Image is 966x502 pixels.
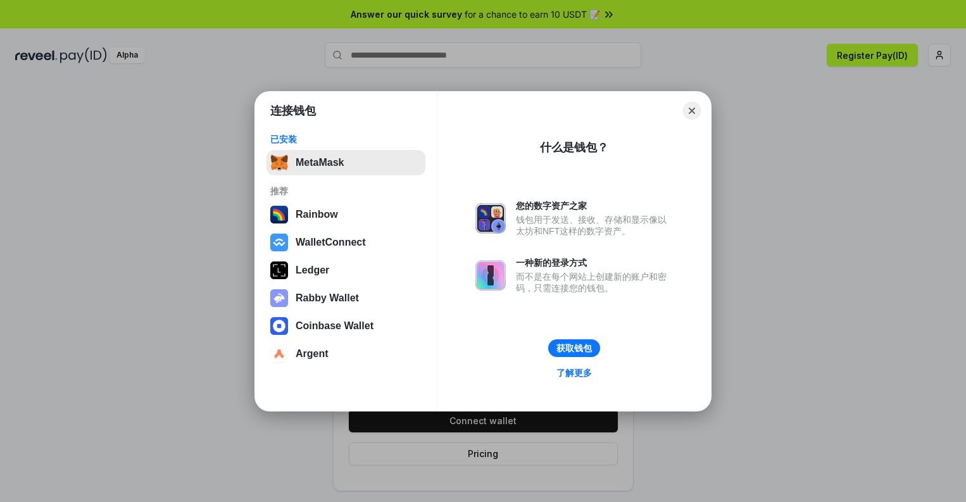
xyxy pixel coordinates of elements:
div: WalletConnect [296,237,366,248]
img: svg+xml,%3Csvg%20width%3D%2228%22%20height%3D%2228%22%20viewBox%3D%220%200%2028%2028%22%20fill%3D... [270,345,288,363]
div: 了解更多 [556,367,592,379]
div: 获取钱包 [556,342,592,354]
img: svg+xml,%3Csvg%20xmlns%3D%22http%3A%2F%2Fwww.w3.org%2F2000%2Fsvg%22%20fill%3D%22none%22%20viewBox... [475,260,506,291]
img: svg+xml,%3Csvg%20xmlns%3D%22http%3A%2F%2Fwww.w3.org%2F2000%2Fsvg%22%20fill%3D%22none%22%20viewBox... [270,289,288,307]
img: svg+xml,%3Csvg%20fill%3D%22none%22%20height%3D%2233%22%20viewBox%3D%220%200%2035%2033%22%20width%... [270,154,288,172]
div: Rabby Wallet [296,292,359,304]
h1: 连接钱包 [270,103,316,118]
button: Ledger [267,258,425,283]
div: 一种新的登录方式 [516,257,673,268]
button: Rainbow [267,202,425,227]
button: Rabby Wallet [267,286,425,311]
img: svg+xml,%3Csvg%20xmlns%3D%22http%3A%2F%2Fwww.w3.org%2F2000%2Fsvg%22%20fill%3D%22none%22%20viewBox... [475,203,506,234]
div: Ledger [296,265,329,276]
button: Argent [267,341,425,367]
div: 钱包用于发送、接收、存储和显示像以太坊和NFT这样的数字资产。 [516,214,673,237]
div: 而不是在每个网站上创建新的账户和密码，只需连接您的钱包。 [516,271,673,294]
div: 推荐 [270,185,422,197]
button: WalletConnect [267,230,425,255]
img: svg+xml,%3Csvg%20width%3D%22120%22%20height%3D%22120%22%20viewBox%3D%220%200%20120%20120%22%20fil... [270,206,288,223]
button: Close [683,102,701,120]
button: 获取钱包 [548,339,600,357]
img: svg+xml,%3Csvg%20width%3D%2228%22%20height%3D%2228%22%20viewBox%3D%220%200%2028%2028%22%20fill%3D... [270,317,288,335]
div: 您的数字资产之家 [516,200,673,211]
div: Coinbase Wallet [296,320,373,332]
div: Rainbow [296,209,338,220]
div: 已安装 [270,134,422,145]
div: MetaMask [296,157,344,168]
img: svg+xml,%3Csvg%20xmlns%3D%22http%3A%2F%2Fwww.w3.org%2F2000%2Fsvg%22%20width%3D%2228%22%20height%3... [270,261,288,279]
button: Coinbase Wallet [267,313,425,339]
img: svg+xml,%3Csvg%20width%3D%2228%22%20height%3D%2228%22%20viewBox%3D%220%200%2028%2028%22%20fill%3D... [270,234,288,251]
div: Argent [296,348,329,360]
div: 什么是钱包？ [540,140,608,155]
button: MetaMask [267,150,425,175]
a: 了解更多 [549,365,599,381]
